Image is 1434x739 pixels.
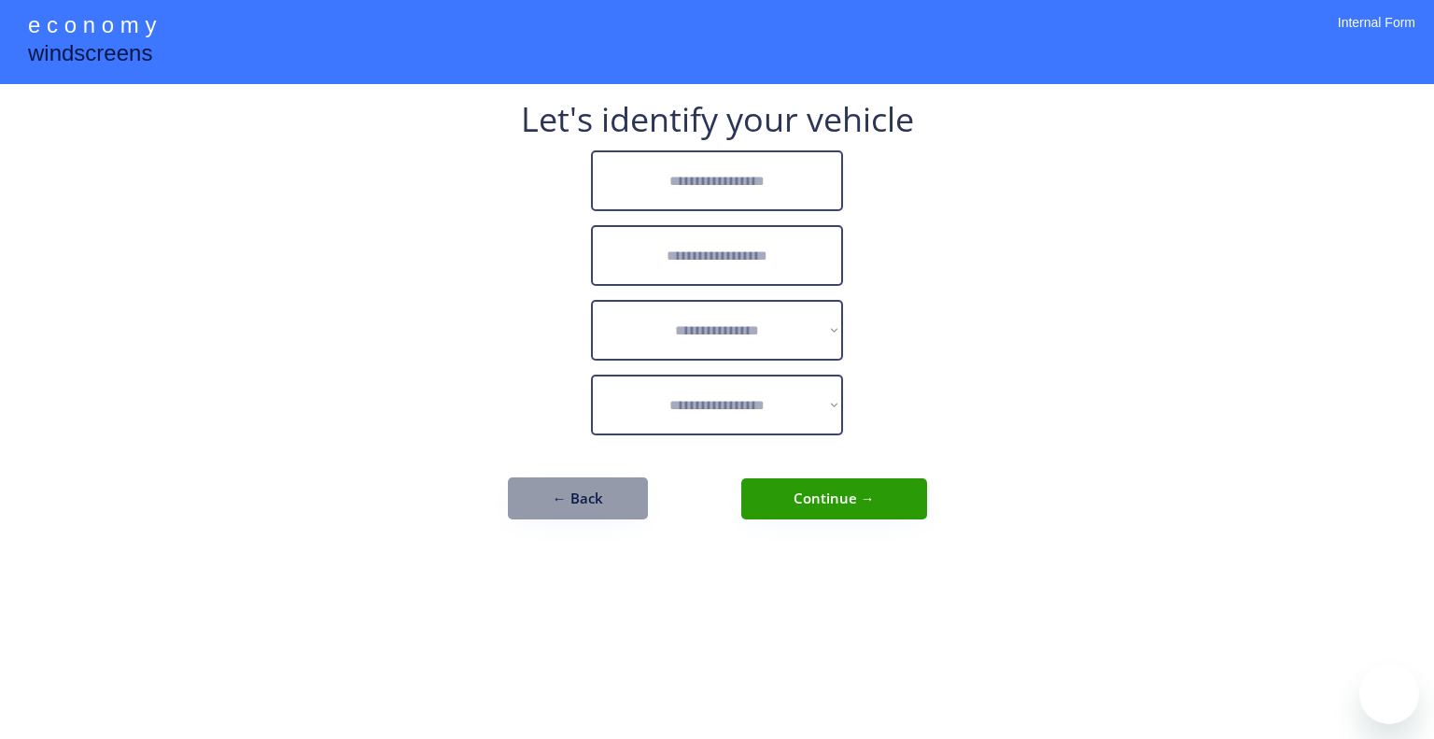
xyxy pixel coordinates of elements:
div: Let's identify your vehicle [521,103,914,136]
iframe: Button to launch messaging window [1359,664,1419,724]
button: ← Back [508,477,648,519]
div: e c o n o m y [28,9,156,45]
div: Internal Form [1338,14,1415,56]
button: Continue → [741,478,927,519]
div: windscreens [28,37,152,74]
